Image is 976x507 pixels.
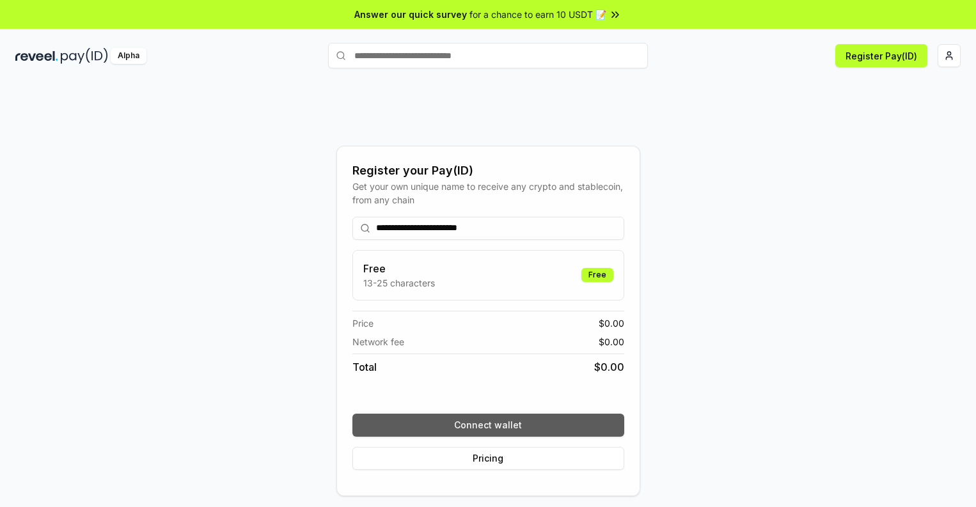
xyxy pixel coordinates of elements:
[363,276,435,290] p: 13-25 characters
[599,335,624,348] span: $ 0.00
[352,180,624,207] div: Get your own unique name to receive any crypto and stablecoin, from any chain
[352,162,624,180] div: Register your Pay(ID)
[61,48,108,64] img: pay_id
[599,316,624,330] span: $ 0.00
[352,447,624,470] button: Pricing
[835,44,927,67] button: Register Pay(ID)
[15,48,58,64] img: reveel_dark
[352,316,374,330] span: Price
[469,8,606,21] span: for a chance to earn 10 USDT 📝
[111,48,146,64] div: Alpha
[581,268,613,282] div: Free
[352,414,624,437] button: Connect wallet
[352,359,377,375] span: Total
[352,335,404,348] span: Network fee
[594,359,624,375] span: $ 0.00
[363,261,435,276] h3: Free
[354,8,467,21] span: Answer our quick survey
